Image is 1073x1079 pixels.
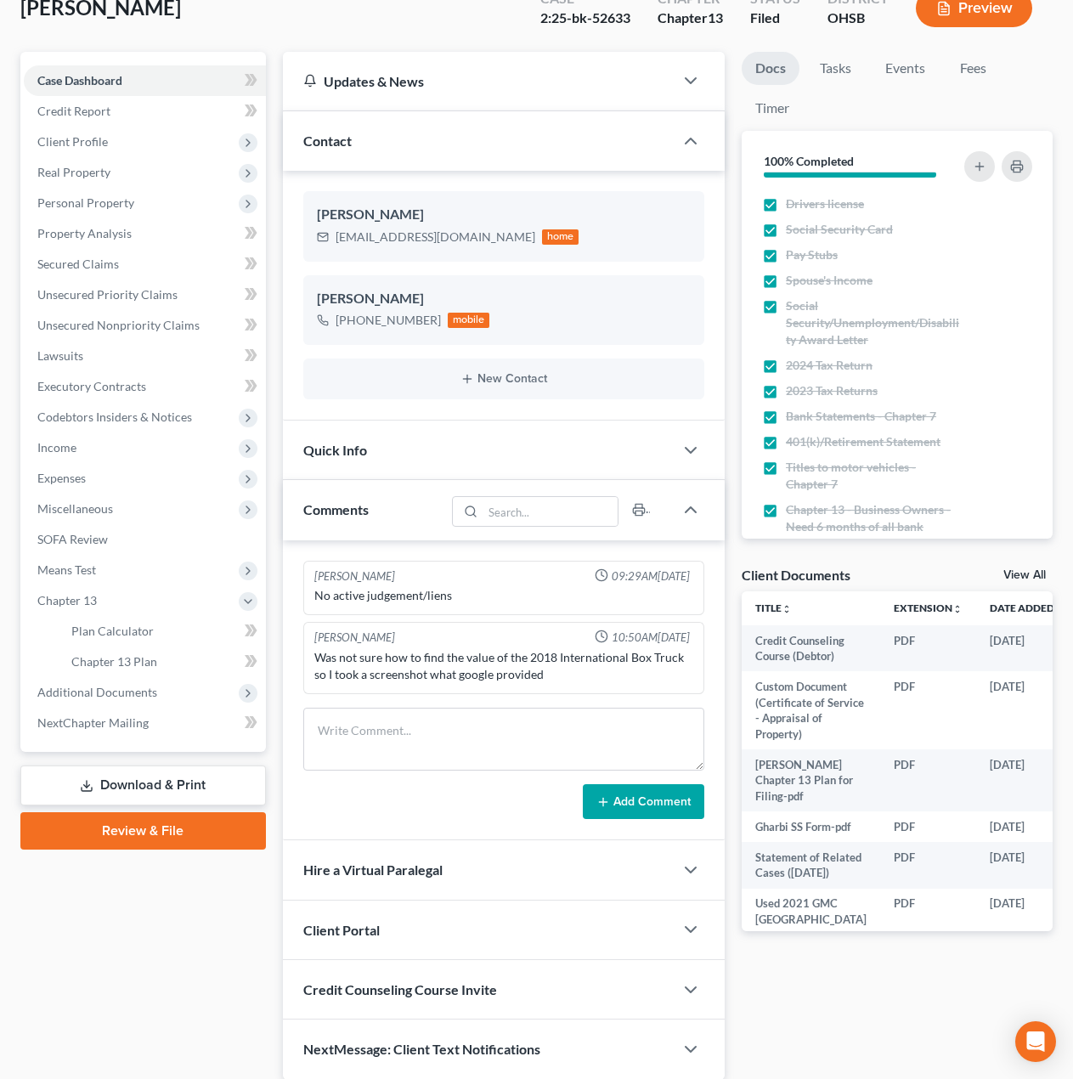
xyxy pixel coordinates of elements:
[303,442,367,458] span: Quick Info
[827,8,889,28] div: OHSB
[314,630,395,646] div: [PERSON_NAME]
[314,587,693,604] div: No active judgement/liens
[786,297,960,348] span: Social Security/Unemployment/Disability Award Letter
[786,195,864,212] span: Drivers license
[37,685,157,699] span: Additional Documents
[37,287,178,302] span: Unsecured Priority Claims
[58,616,266,647] a: Plan Calculator
[742,811,880,842] td: Gharbi SS Form-pdf
[786,408,936,425] span: Bank Statements - Chapter 7
[303,1041,540,1057] span: NextMessage: Client Text Notifications
[317,205,691,225] div: [PERSON_NAME]
[71,624,154,638] span: Plan Calculator
[952,604,963,614] i: unfold_more
[37,226,132,240] span: Property Analysis
[303,501,369,517] span: Comments
[786,272,873,289] span: Spouse's Income
[742,671,880,749] td: Custom Document (Certificate of Service - Appraisal of Property)
[303,72,653,90] div: Updates & News
[786,433,940,450] span: 401(k)/Retirement Statement
[336,229,535,246] div: [EMAIL_ADDRESS][DOMAIN_NAME]
[1015,1021,1056,1062] div: Open Intercom Messenger
[37,165,110,179] span: Real Property
[24,249,266,280] a: Secured Claims
[872,52,939,85] a: Events
[317,372,691,386] button: New Contact
[612,630,690,646] span: 10:50AM[DATE]
[742,52,799,85] a: Docs
[880,749,976,811] td: PDF
[24,524,266,555] a: SOFA Review
[20,812,266,850] a: Review & File
[24,341,266,371] a: Lawsuits
[786,501,960,552] span: Chapter 13 - Business Owners - Need 6 months of all bank statement
[880,842,976,889] td: PDF
[742,889,880,951] td: Used 2021 GMC [GEOGRAPHIC_DATA] Denali-pdf
[37,73,122,88] span: Case Dashboard
[314,568,395,585] div: [PERSON_NAME]
[742,625,880,672] td: Credit Counseling Course (Debtor)
[37,501,113,516] span: Miscellaneous
[786,246,838,263] span: Pay Stubs
[37,471,86,485] span: Expenses
[750,8,800,28] div: Filed
[37,440,76,455] span: Income
[786,357,873,374] span: 2024 Tax Return
[24,218,266,249] a: Property Analysis
[317,289,691,309] div: [PERSON_NAME]
[37,593,97,607] span: Chapter 13
[786,459,960,493] span: Titles to motor vehicles - Chapter 7
[612,568,690,585] span: 09:29AM[DATE]
[37,379,146,393] span: Executory Contracts
[303,922,380,938] span: Client Portal
[448,313,490,328] div: mobile
[37,348,83,363] span: Lawsuits
[37,410,192,424] span: Codebtors Insiders & Notices
[58,647,266,677] a: Chapter 13 Plan
[880,625,976,672] td: PDF
[24,96,266,127] a: Credit Report
[540,8,630,28] div: 2:25-bk-52633
[314,649,693,683] div: Was not sure how to find the value of the 2018 International Box Truck so I took a screenshot wha...
[37,195,134,210] span: Personal Property
[24,280,266,310] a: Unsecured Priority Claims
[742,842,880,889] td: Statement of Related Cases ([DATE])
[20,765,266,805] a: Download & Print
[37,715,149,730] span: NextChapter Mailing
[990,602,1066,614] a: Date Added expand_more
[764,154,854,168] strong: 100% Completed
[37,562,96,577] span: Means Test
[658,8,723,28] div: Chapter
[71,654,157,669] span: Chapter 13 Plan
[786,221,893,238] span: Social Security Card
[742,92,803,125] a: Timer
[786,382,878,399] span: 2023 Tax Returns
[24,65,266,96] a: Case Dashboard
[1003,569,1046,581] a: View All
[303,981,497,997] span: Credit Counseling Course Invite
[24,371,266,402] a: Executory Contracts
[708,9,723,25] span: 13
[583,784,704,820] button: Add Comment
[542,229,579,245] div: home
[880,671,976,749] td: PDF
[742,749,880,811] td: [PERSON_NAME] Chapter 13 Plan for Filing-pdf
[24,708,266,738] a: NextChapter Mailing
[37,532,108,546] span: SOFA Review
[24,310,266,341] a: Unsecured Nonpriority Claims
[37,134,108,149] span: Client Profile
[946,52,1000,85] a: Fees
[894,602,963,614] a: Extensionunfold_more
[755,602,792,614] a: Titleunfold_more
[782,604,792,614] i: unfold_more
[880,811,976,842] td: PDF
[37,257,119,271] span: Secured Claims
[37,318,200,332] span: Unsecured Nonpriority Claims
[483,497,618,526] input: Search...
[303,862,443,878] span: Hire a Virtual Paralegal
[880,889,976,951] td: PDF
[37,104,110,118] span: Credit Report
[742,566,850,584] div: Client Documents
[336,312,441,329] div: [PHONE_NUMBER]
[303,133,352,149] span: Contact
